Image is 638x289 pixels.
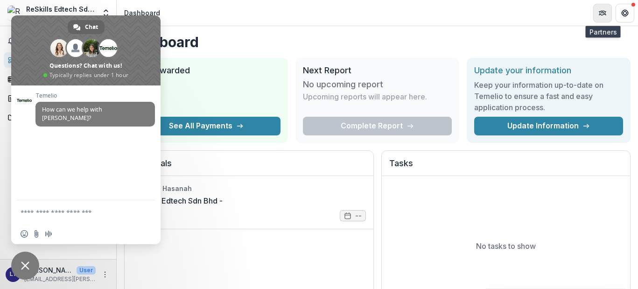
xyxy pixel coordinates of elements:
button: Get Help [616,4,634,22]
img: ReSkills Edtech Sdn Bhd [7,6,22,21]
button: Partners [593,4,612,22]
h3: $0 [132,84,202,109]
a: Tasks [4,71,112,87]
a: Proposals [4,91,112,106]
p: [EMAIL_ADDRESS][PERSON_NAME][DOMAIN_NAME] [24,275,96,283]
nav: breadcrumb [120,6,164,20]
p: [PERSON_NAME] [24,265,73,275]
a: Chat [68,20,105,34]
h2: Tasks [389,158,623,176]
h3: No upcoming report [303,79,383,90]
div: ReSkills Edtech Sdn Bhd [26,4,96,14]
p: User [77,266,96,275]
h2: Update your information [474,65,623,76]
a: Update Information [474,117,623,135]
h2: Next Report [303,65,452,76]
textarea: Compose your message... [21,200,133,224]
p: Upcoming reports will appear here. [303,91,427,102]
span: Insert an emoji [21,230,28,238]
h2: Total Awarded [132,65,280,76]
button: Notifications [4,34,112,49]
h2: Proposals [132,158,366,176]
span: Temelio [35,92,155,99]
span: How can we help with [PERSON_NAME]? [42,106,102,122]
span: Audio message [45,230,52,238]
h3: Keep your information up-to-date on Temelio to ensure a fast and easy application process. [474,79,623,113]
h1: Dashboard [124,34,631,50]
a: ReSkills Edtech Sdn Bhd - [132,195,223,206]
a: Documents [4,110,112,125]
span: Send a file [33,230,40,238]
button: Open entity switcher [99,4,112,22]
div: Dashboard [124,8,160,18]
span: Chat [85,20,98,34]
p: No tasks to show [476,240,536,252]
a: Dashboard [4,52,112,68]
button: More [99,269,111,280]
button: See All Payments [132,117,280,135]
div: Lee Yen Yen [10,271,17,277]
span: Nonprofit [26,14,52,22]
a: Close chat [11,252,39,280]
